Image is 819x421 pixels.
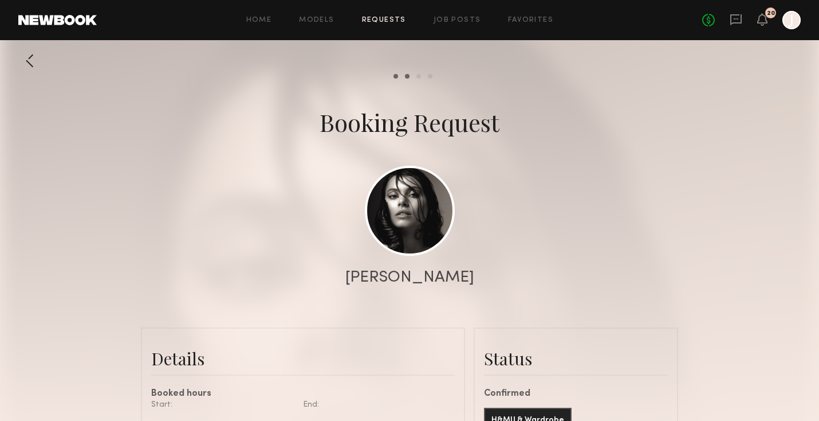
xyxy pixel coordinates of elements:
[151,399,294,411] div: Start:
[151,389,455,399] div: Booked hours
[782,11,801,29] a: J
[151,347,455,370] div: Details
[362,17,406,24] a: Requests
[484,389,668,399] div: Confirmed
[299,17,334,24] a: Models
[345,270,474,286] div: [PERSON_NAME]
[320,106,499,138] div: Booking Request
[484,347,668,370] div: Status
[434,17,481,24] a: Job Posts
[303,399,446,411] div: End:
[246,17,272,24] a: Home
[508,17,553,24] a: Favorites
[767,10,775,17] div: 20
